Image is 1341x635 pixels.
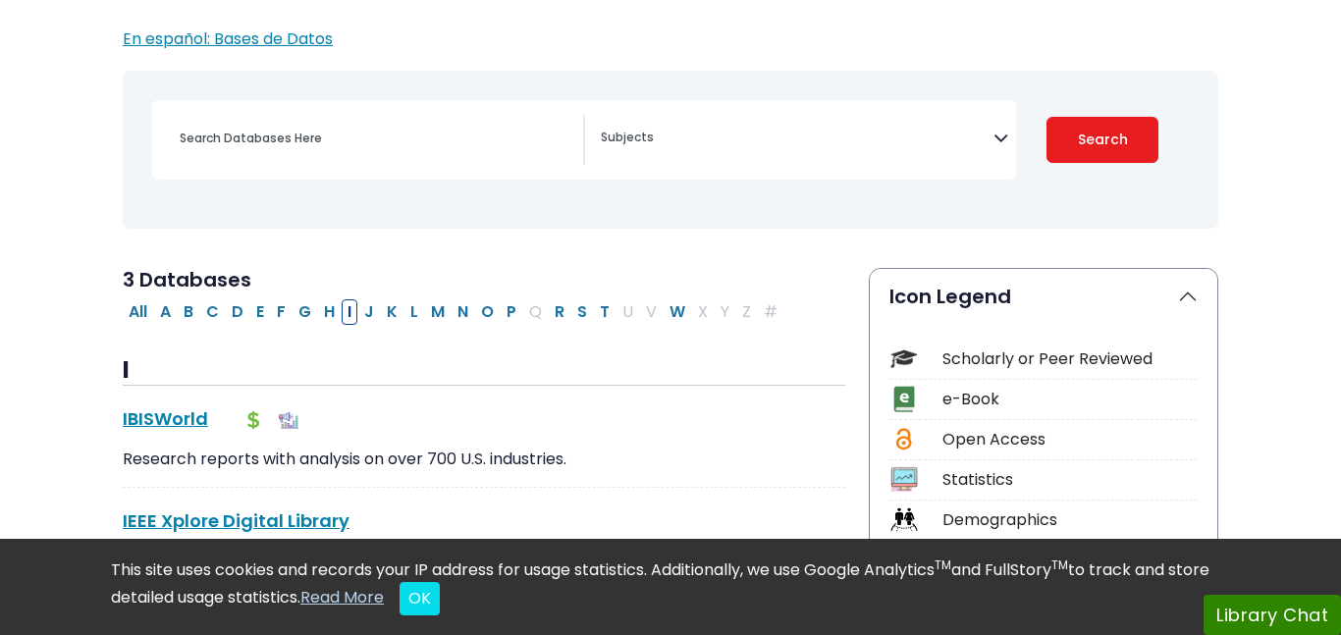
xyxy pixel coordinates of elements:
button: Filter Results M [425,299,451,325]
a: IEEE Xplore Digital Library [123,508,349,533]
button: Filter Results L [404,299,424,325]
button: Icon Legend [870,269,1217,324]
span: 3 Databases [123,266,251,293]
div: Demographics [942,508,1198,532]
input: Search database by title or keyword [168,124,583,152]
img: Icon Scholarly or Peer Reviewed [890,345,917,372]
button: Filter Results W [664,299,691,325]
button: Filter Results E [250,299,270,325]
button: Filter Results I [342,299,357,325]
button: Submit for Search Results [1046,117,1158,163]
div: e-Book [942,388,1198,411]
textarea: Search [601,132,993,147]
button: Filter Results C [200,299,225,325]
a: En español: Bases de Datos [123,27,333,50]
button: Filter Results P [501,299,522,325]
button: Filter Results F [271,299,292,325]
button: Filter Results T [594,299,616,325]
sup: TM [935,556,951,573]
img: Icon e-Book [890,386,917,412]
button: Filter Results O [475,299,500,325]
button: Filter Results H [318,299,341,325]
a: Read More [300,586,384,609]
button: Filter Results N [452,299,474,325]
img: Icon Open Access [891,426,916,452]
button: Filter Results A [154,299,177,325]
div: Scholarly or Peer Reviewed [942,347,1198,371]
button: Library Chat [1204,595,1341,635]
div: Open Access [942,428,1198,451]
img: Icon Statistics [890,466,917,493]
div: Statistics [942,468,1198,492]
button: Filter Results G [293,299,317,325]
button: Close [400,582,440,615]
sup: TM [1051,556,1068,573]
button: Filter Results K [381,299,403,325]
p: Research reports with analysis on over 700 U.S. industries. [123,448,845,471]
button: Filter Results R [549,299,570,325]
h3: I [123,356,845,386]
a: IBISWorld [123,406,208,431]
button: Filter Results B [178,299,199,325]
nav: Search filters [123,71,1218,229]
button: Filter Results D [226,299,249,325]
button: All [123,299,153,325]
img: Icon Demographics [890,506,917,533]
button: Filter Results S [571,299,593,325]
div: This site uses cookies and records your IP address for usage statistics. Additionally, we use Goo... [111,558,1230,615]
button: Filter Results J [358,299,380,325]
img: Industry Report [279,410,298,430]
img: Financial Report [243,410,263,430]
div: Alpha-list to filter by first letter of database name [123,299,785,322]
